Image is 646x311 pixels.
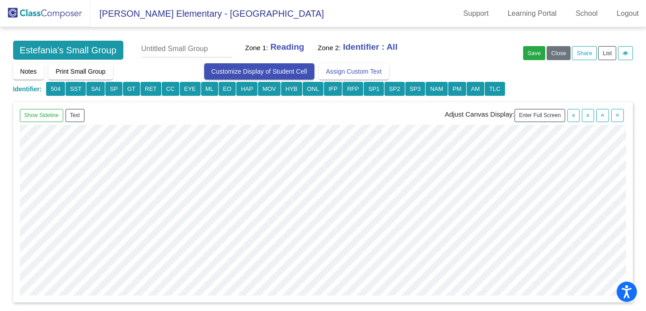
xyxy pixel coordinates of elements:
[501,6,564,21] a: Learning Portal
[343,42,398,52] b: Identifier : All
[582,109,594,122] button: Increase Width
[46,82,65,96] button: 504
[180,82,201,96] button: EYE
[236,82,257,96] button: HAP
[211,68,307,75] span: Customize Display of Student Cell
[426,82,448,96] button: NAM
[66,109,84,122] button: Text
[141,41,232,57] input: Untitled Small Group
[13,63,44,80] button: Notes
[201,82,218,96] button: ML
[66,82,86,96] button: SST
[598,46,616,60] button: List
[445,109,514,120] label: Adjust Canvas Display:
[485,82,505,96] button: TLC
[405,82,426,96] button: SP3
[219,82,236,96] button: EO
[303,82,324,96] button: ONL
[105,82,122,96] button: SP
[204,63,314,80] button: Customize Display of Student Cell
[342,82,363,96] button: RFP
[523,46,546,60] button: Save
[547,46,571,60] button: Close
[20,68,37,75] span: Notes
[319,63,389,80] button: Assign Custom Text
[318,42,341,52] h5: Zone 2:
[20,109,63,122] button: Show Sideline
[13,85,42,93] span: Identifier:
[611,109,624,122] button: Increase Height
[596,109,609,122] button: Decrease Height
[364,82,384,96] button: SP1
[515,109,566,122] button: Enter Full Screen
[609,6,646,21] a: Logout
[467,82,485,96] button: AM
[448,82,466,96] button: PM
[48,63,112,80] button: Print Small Group
[86,82,105,96] button: SAI
[270,42,304,52] b: Reading
[567,109,580,122] button: Decrease Width
[572,46,597,60] a: Share
[324,82,342,96] button: IFP
[90,6,324,21] span: [PERSON_NAME] Elementary - [GEOGRAPHIC_DATA]
[618,46,633,60] a: Activity Log
[245,42,268,52] h5: Zone 1:
[258,82,281,96] button: MOV
[326,68,382,75] span: Assign Custom Text
[162,82,179,96] button: CC
[56,68,105,75] span: Print Small Group
[456,6,496,21] a: Support
[123,82,140,96] button: GT
[281,82,302,96] button: HYB
[13,41,123,60] span: Estefania's Small Group
[384,82,405,96] button: SP2
[568,6,605,21] a: School
[140,82,161,96] button: RET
